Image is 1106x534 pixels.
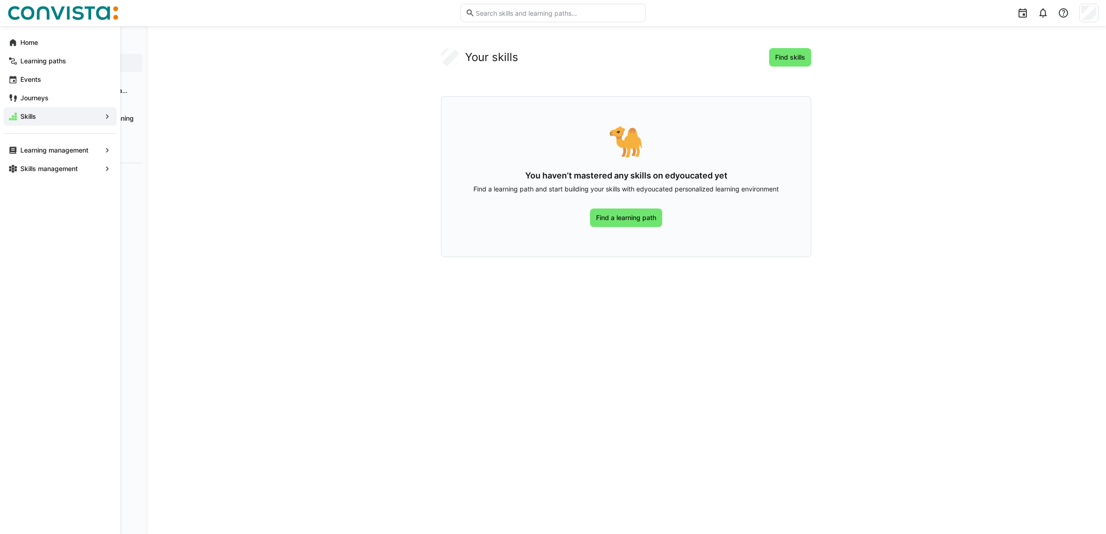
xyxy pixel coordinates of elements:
span: Find a learning path [595,213,658,222]
input: Search skills and learning paths… [475,9,640,17]
p: Find a learning path and start building your skills with edyoucated personalized learning environ... [471,184,781,194]
div: 🐪 [471,126,781,156]
h2: Your skills [465,50,518,64]
span: Find skills [774,53,807,62]
a: Find a learning path [590,209,662,227]
h3: You haven’t mastered any skills on edyoucated yet [471,171,781,181]
button: Find skills [769,48,811,67]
